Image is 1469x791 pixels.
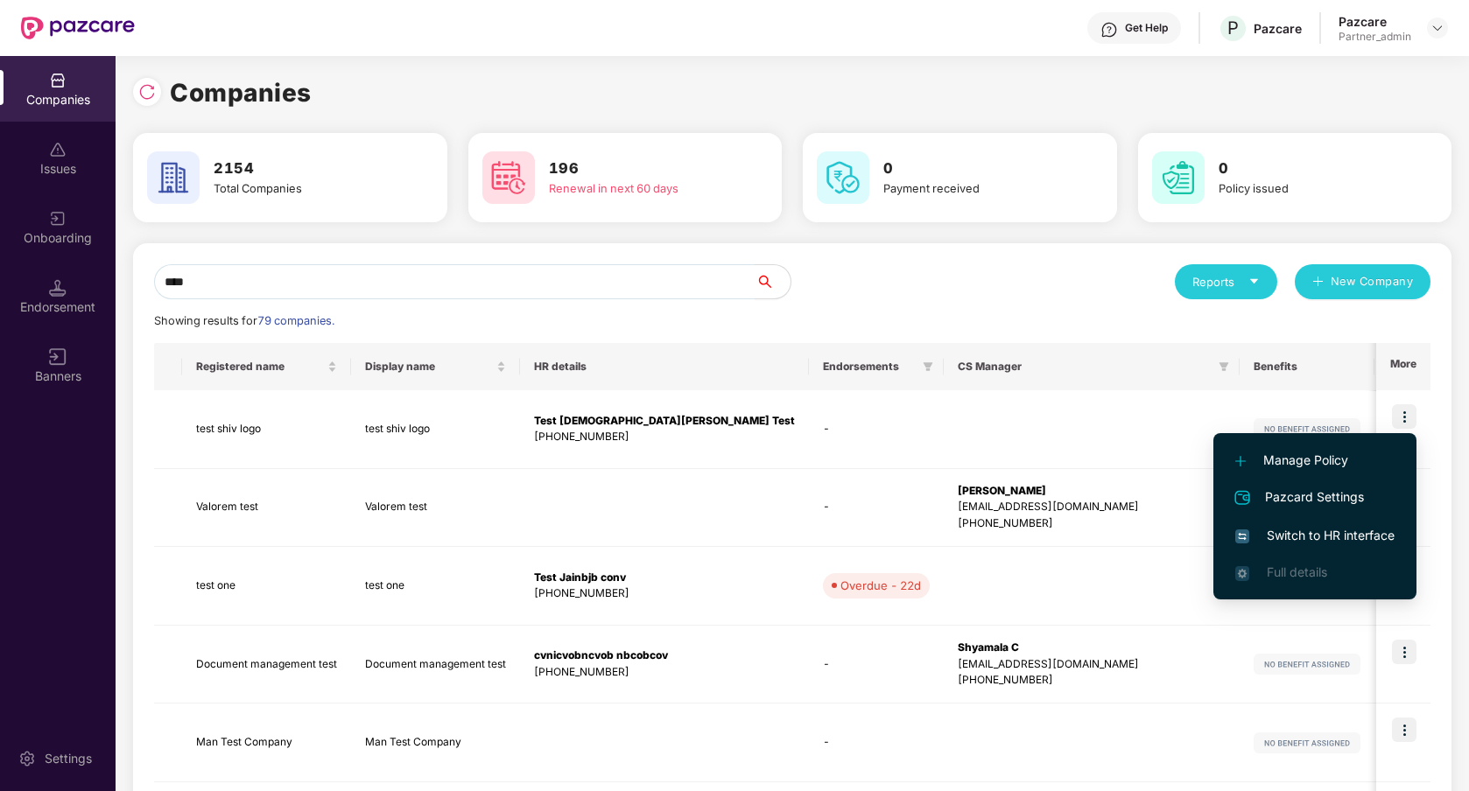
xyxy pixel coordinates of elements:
[482,151,535,204] img: svg+xml;base64,PHN2ZyB4bWxucz0iaHR0cDovL3d3dy53My5vcmcvMjAwMC9zdmciIHdpZHRoPSI2MCIgaGVpZ2h0PSI2MC...
[958,483,1226,500] div: [PERSON_NAME]
[1125,21,1168,35] div: Get Help
[1192,273,1260,290] div: Reports
[534,664,795,681] div: [PHONE_NUMBER]
[182,626,351,704] td: Document management test
[1254,732,1360,753] img: svg+xml;base64,PHN2ZyB4bWxucz0iaHR0cDovL3d3dy53My5vcmcvMjAwMC9zdmciIHdpZHRoPSIxMjIiIGhlaWdodD0iMj...
[49,141,67,158] img: svg+xml;base64,PHN2ZyBpZD0iSXNzdWVzX2Rpc2FibGVkIiB4bWxucz0iaHR0cDovL3d3dy53My5vcmcvMjAwMC9zdmciIH...
[1295,264,1430,299] button: plusNew Company
[534,585,795,602] div: [PHONE_NUMBER]
[883,180,1069,198] div: Payment received
[809,626,944,704] td: -
[549,180,734,198] div: Renewal in next 60 days
[170,73,312,112] h1: Companies
[214,157,399,180] h3: 2154
[1235,529,1249,543] img: svg+xml;base64,PHN2ZyB4bWxucz0iaHR0cDovL3d3dy53My5vcmcvMjAwMC9zdmciIHdpZHRoPSIxNiIgaGVpZ2h0PSIxNi...
[1235,526,1395,545] span: Switch to HR interface
[257,314,334,327] span: 79 companies.
[182,343,351,390] th: Registered name
[147,151,200,204] img: svg+xml;base64,PHN2ZyB4bWxucz0iaHR0cDovL3d3dy53My5vcmcvMjAwMC9zdmciIHdpZHRoPSI2MCIgaGVpZ2h0PSI2MC...
[840,577,921,594] div: Overdue - 22d
[1430,21,1444,35] img: svg+xml;base64,PHN2ZyBpZD0iRHJvcGRvd24tMzJ4MzIiIHhtbG5zPSJodHRwOi8vd3d3LnczLm9yZy8yMDAwL3N2ZyIgd2...
[1331,273,1414,290] span: New Company
[1267,564,1327,579] span: Full details
[1392,717,1416,742] img: icon
[182,703,351,782] td: Man Test Company
[883,157,1069,180] h3: 0
[351,703,520,782] td: Man Test Company
[39,750,97,767] div: Settings
[365,360,493,374] span: Display name
[351,390,520,469] td: test shiv logo
[1254,20,1302,37] div: Pazcare
[1376,343,1430,390] th: More
[520,343,809,390] th: HR details
[1392,404,1416,429] img: icon
[1235,566,1249,580] img: svg+xml;base64,PHN2ZyB4bWxucz0iaHR0cDovL3d3dy53My5vcmcvMjAwMC9zdmciIHdpZHRoPSIxNi4zNjMiIGhlaWdodD...
[809,703,944,782] td: -
[49,210,67,227] img: svg+xml;base64,PHN2ZyB3aWR0aD0iMjAiIGhlaWdodD0iMjAiIHZpZXdCb3g9IjAgMCAyMCAyMCIgZmlsbD0ibm9uZSIgeG...
[1219,361,1229,372] span: filter
[182,469,351,548] td: Valorem test
[809,390,944,469] td: -
[755,264,791,299] button: search
[1235,487,1395,508] span: Pazcard Settings
[534,570,795,586] div: Test Jainbjb conv
[958,499,1226,515] div: [EMAIL_ADDRESS][DOMAIN_NAME]
[1248,276,1260,287] span: caret-down
[1219,180,1404,198] div: Policy issued
[138,83,156,101] img: svg+xml;base64,PHN2ZyBpZD0iUmVsb2FkLTMyeDMyIiB4bWxucz0iaHR0cDovL3d3dy53My5vcmcvMjAwMC9zdmciIHdpZH...
[18,750,36,767] img: svg+xml;base64,PHN2ZyBpZD0iU2V0dGluZy0yMHgyMCIgeG1sbnM9Imh0dHA6Ly93d3cudzMub3JnLzIwMDAvc3ZnIiB3aW...
[351,547,520,626] td: test one
[534,429,795,445] div: [PHONE_NUMBER]
[755,275,791,289] span: search
[823,360,916,374] span: Endorsements
[1339,13,1411,30] div: Pazcare
[1339,30,1411,44] div: Partner_admin
[958,515,1226,532] div: [PHONE_NUMBER]
[351,469,520,548] td: Valorem test
[1215,356,1233,377] span: filter
[1235,456,1246,466] img: svg+xml;base64,PHN2ZyB4bWxucz0iaHR0cDovL3d3dy53My5vcmcvMjAwMC9zdmciIHdpZHRoPSIxMi4yMDEiIGhlaWdodD...
[351,626,520,704] td: Document management test
[49,72,67,89] img: svg+xml;base64,PHN2ZyBpZD0iQ29tcGFuaWVzIiB4bWxucz0iaHR0cDovL3d3dy53My5vcmcvMjAwMC9zdmciIHdpZHRoPS...
[1232,487,1253,508] img: svg+xml;base64,PHN2ZyB4bWxucz0iaHR0cDovL3d3dy53My5vcmcvMjAwMC9zdmciIHdpZHRoPSIyNCIgaGVpZ2h0PSIyNC...
[1312,276,1324,290] span: plus
[1152,151,1205,204] img: svg+xml;base64,PHN2ZyB4bWxucz0iaHR0cDovL3d3dy53My5vcmcvMjAwMC9zdmciIHdpZHRoPSI2MCIgaGVpZ2h0PSI2MC...
[182,547,351,626] td: test one
[958,360,1212,374] span: CS Manager
[958,640,1226,656] div: Shyamala C
[49,348,67,366] img: svg+xml;base64,PHN2ZyB3aWR0aD0iMTYiIGhlaWdodD0iMTYiIHZpZXdCb3g9IjAgMCAxNiAxNiIgZmlsbD0ibm9uZSIgeG...
[1254,654,1360,675] img: svg+xml;base64,PHN2ZyB4bWxucz0iaHR0cDovL3d3dy53My5vcmcvMjAwMC9zdmciIHdpZHRoPSIxMjIiIGhlaWdodD0iMj...
[351,343,520,390] th: Display name
[817,151,869,204] img: svg+xml;base64,PHN2ZyB4bWxucz0iaHR0cDovL3d3dy53My5vcmcvMjAwMC9zdmciIHdpZHRoPSI2MCIgaGVpZ2h0PSI2MC...
[1392,640,1416,664] img: icon
[214,180,399,198] div: Total Companies
[958,672,1226,689] div: [PHONE_NUMBER]
[1227,17,1239,38] span: P
[182,390,351,469] td: test shiv logo
[809,469,944,548] td: -
[196,360,324,374] span: Registered name
[958,656,1226,673] div: [EMAIL_ADDRESS][DOMAIN_NAME]
[1219,157,1404,180] h3: 0
[1100,21,1118,38] img: svg+xml;base64,PHN2ZyBpZD0iSGVscC0zMngzMiIgeG1sbnM9Imh0dHA6Ly93d3cudzMub3JnLzIwMDAvc3ZnIiB3aWR0aD...
[49,279,67,297] img: svg+xml;base64,PHN2ZyB3aWR0aD0iMTQuNSIgaGVpZ2h0PSIxNC41IiB2aWV3Qm94PSIwIDAgMTYgMTYiIGZpbGw9Im5vbm...
[549,157,734,180] h3: 196
[919,356,937,377] span: filter
[534,647,795,664] div: cvnicvobncvob nbcobcov
[1240,343,1374,390] th: Benefits
[154,314,334,327] span: Showing results for
[21,17,135,39] img: New Pazcare Logo
[534,413,795,430] div: Test [DEMOGRAPHIC_DATA][PERSON_NAME] Test
[1235,451,1395,470] span: Manage Policy
[1254,418,1360,439] img: svg+xml;base64,PHN2ZyB4bWxucz0iaHR0cDovL3d3dy53My5vcmcvMjAwMC9zdmciIHdpZHRoPSIxMjIiIGhlaWdodD0iMj...
[923,361,933,372] span: filter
